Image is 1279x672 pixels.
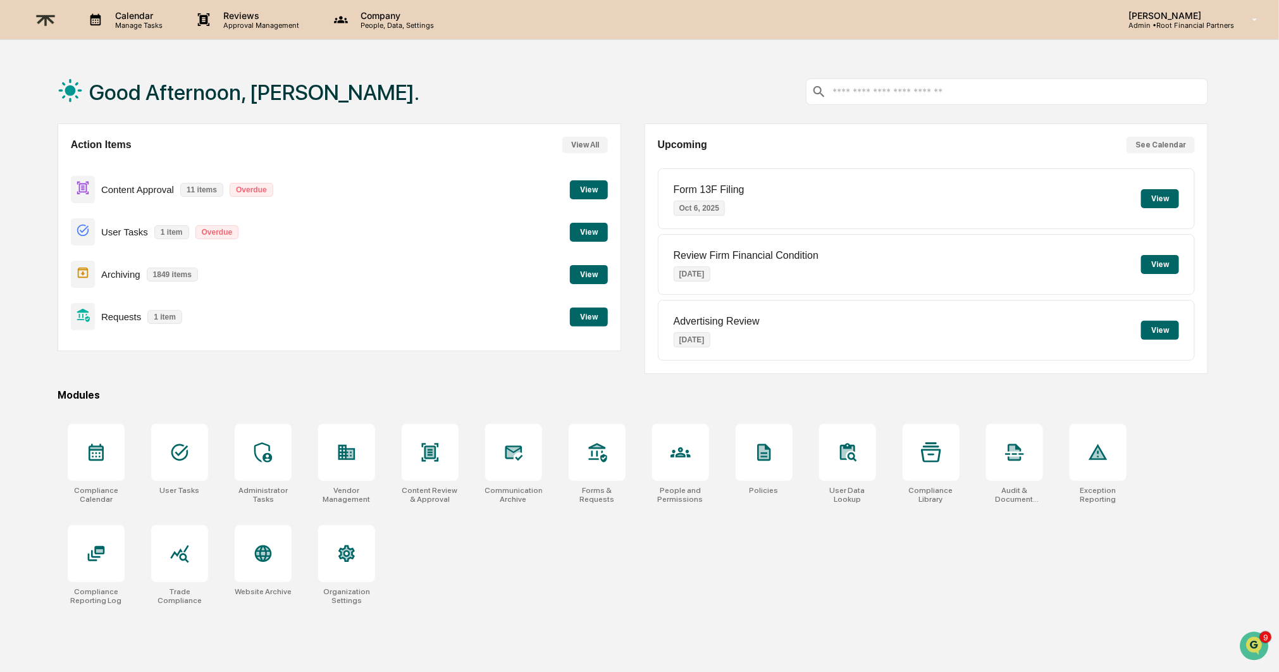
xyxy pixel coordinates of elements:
[101,227,148,237] p: User Tasks
[87,254,162,277] a: 🗄️Attestations
[1141,255,1179,274] button: View
[30,4,61,35] img: logo
[230,183,273,197] p: Overdue
[89,80,420,105] h1: Good Afternoon, [PERSON_NAME].
[8,278,85,301] a: 🔎Data Lookup
[25,173,35,183] img: 1746055101610-c473b297-6a78-478c-a979-82029cc54cd1
[674,201,725,216] p: Oct 6, 2025
[674,266,710,282] p: [DATE]
[570,308,608,327] button: View
[235,486,292,504] div: Administrator Tasks
[569,486,626,504] div: Forms & Requests
[25,283,80,296] span: Data Lookup
[101,269,140,280] p: Archiving
[25,259,82,271] span: Preclearance
[105,172,109,182] span: •
[652,486,709,504] div: People and Permissions
[8,254,87,277] a: 🖐️Preclearance
[570,310,608,322] a: View
[101,311,141,322] p: Requests
[196,138,230,153] button: See all
[1070,486,1127,504] div: Exception Reporting
[25,207,35,217] img: 1746055101610-c473b297-6a78-478c-a979-82029cc54cd1
[68,587,125,605] div: Compliance Reporting Log
[318,486,375,504] div: Vendor Management
[71,139,132,151] h2: Action Items
[89,313,153,323] a: Powered byPylon
[104,259,157,271] span: Attestations
[570,180,608,199] button: View
[562,137,608,153] button: View All
[57,97,207,109] div: Start new chat
[674,332,710,347] p: [DATE]
[570,265,608,284] button: View
[350,21,440,30] p: People, Data, Settings
[105,10,169,21] p: Calendar
[13,284,23,294] div: 🔎
[1141,321,1179,340] button: View
[101,184,174,195] p: Content Approval
[13,97,35,120] img: 1746055101610-c473b297-6a78-478c-a979-82029cc54cd1
[214,21,306,30] p: Approval Management
[13,27,230,47] p: How can we help?
[112,172,138,182] span: [DATE]
[68,486,125,504] div: Compliance Calendar
[13,260,23,270] div: 🖐️
[570,183,608,195] a: View
[214,10,306,21] p: Reviews
[13,160,33,180] img: Jack Rasmussen
[235,587,292,596] div: Website Archive
[92,260,102,270] div: 🗄️
[485,486,542,504] div: Communications Archive
[195,225,239,239] p: Overdue
[1118,10,1234,21] p: [PERSON_NAME]
[318,587,375,605] div: Organization Settings
[570,268,608,280] a: View
[674,316,760,327] p: Advertising Review
[39,172,102,182] span: [PERSON_NAME]
[39,206,102,216] span: [PERSON_NAME]
[13,194,33,215] img: Jack Rasmussen
[658,139,707,151] h2: Upcoming
[154,225,189,239] p: 1 item
[105,21,169,30] p: Manage Tasks
[350,10,440,21] p: Company
[13,140,85,151] div: Past conversations
[180,183,223,197] p: 11 items
[215,101,230,116] button: Start new chat
[159,486,199,495] div: User Tasks
[674,184,745,196] p: Form 13F Filing
[402,486,459,504] div: Content Review & Approval
[57,109,174,120] div: We're available if you need us!
[112,206,138,216] span: [DATE]
[819,486,876,504] div: User Data Lookup
[570,223,608,242] button: View
[105,206,109,216] span: •
[674,250,819,261] p: Review Firm Financial Condition
[903,486,960,504] div: Compliance Library
[570,225,608,237] a: View
[986,486,1043,504] div: Audit & Document Logs
[151,587,208,605] div: Trade Compliance
[1127,137,1195,153] button: See Calendar
[1239,630,1273,664] iframe: Open customer support
[58,389,1209,401] div: Modules
[126,314,153,323] span: Pylon
[750,486,779,495] div: Policies
[147,268,198,282] p: 1849 items
[1141,189,1179,208] button: View
[27,97,49,120] img: 8933085812038_c878075ebb4cc5468115_72.jpg
[147,310,182,324] p: 1 item
[1118,21,1234,30] p: Admin • Root Financial Partners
